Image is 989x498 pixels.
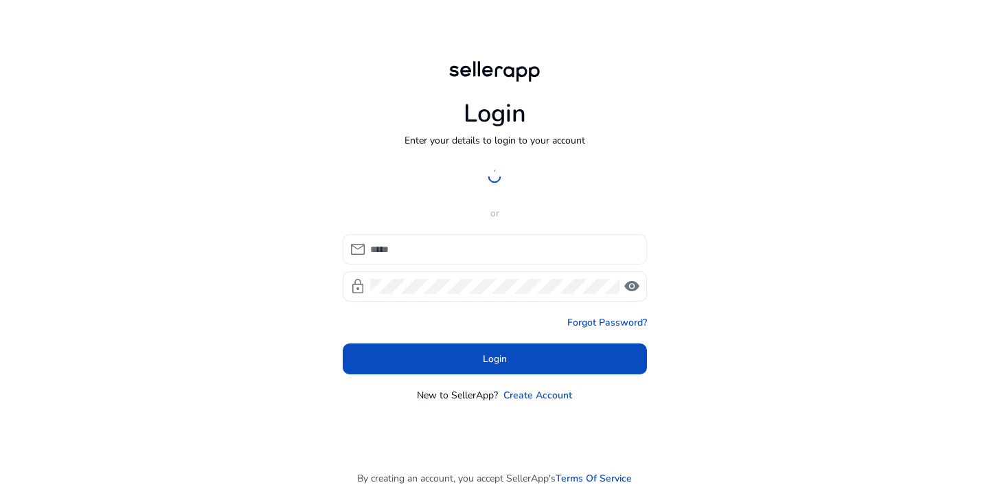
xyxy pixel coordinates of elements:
[624,278,640,295] span: visibility
[343,206,647,220] p: or
[350,241,366,258] span: mail
[567,315,647,330] a: Forgot Password?
[503,388,572,403] a: Create Account
[417,388,498,403] p: New to SellerApp?
[483,352,507,366] span: Login
[350,278,366,295] span: lock
[556,471,632,486] a: Terms Of Service
[464,99,526,128] h1: Login
[405,133,585,148] p: Enter your details to login to your account
[343,343,647,374] button: Login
